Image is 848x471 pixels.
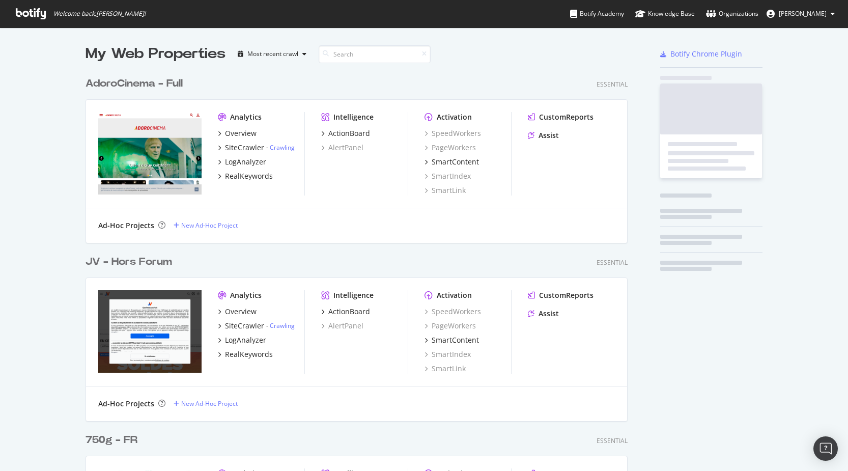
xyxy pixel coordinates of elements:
div: SiteCrawler [225,321,264,331]
a: SiteCrawler- Crawling [218,143,295,153]
a: Overview [218,307,257,317]
button: [PERSON_NAME] [758,6,843,22]
div: Botify Chrome Plugin [670,49,742,59]
a: ActionBoard [321,128,370,138]
div: ActionBoard [328,128,370,138]
a: RealKeywords [218,349,273,359]
a: Assist [528,309,559,319]
div: CustomReports [539,112,593,122]
a: JV - Hors Forum [86,255,176,269]
a: Assist [528,130,559,141]
div: 750g - FR [86,433,137,448]
div: Activation [437,290,472,300]
img: dorocinema.com/noticias-materias-especiais/ [98,112,202,195]
div: Overview [225,128,257,138]
a: Crawling [270,321,295,330]
div: LogAnalyzer [225,335,266,345]
div: RealKeywords [225,349,273,359]
a: AlertPanel [321,321,363,331]
a: SpeedWorkers [425,128,481,138]
a: SmartLink [425,185,466,196]
div: Intelligence [333,290,374,300]
div: - [266,143,295,152]
div: Analytics [230,112,262,122]
a: Overview [218,128,257,138]
div: Activation [437,112,472,122]
div: Organizations [706,9,758,19]
a: CustomReports [528,290,593,300]
div: New Ad-Hoc Project [181,221,238,230]
span: Olivier Gourdin [779,9,827,18]
a: LogAnalyzer [218,157,266,167]
div: New Ad-Hoc Project [181,399,238,408]
div: AdoroCinema - Full [86,76,183,91]
div: SmartContent [432,335,479,345]
a: PageWorkers [425,143,476,153]
span: Welcome back, [PERSON_NAME] ! [53,10,146,18]
div: Essential [597,436,628,445]
div: Most recent crawl [247,51,298,57]
div: My Web Properties [86,44,225,64]
input: Search [319,45,431,63]
a: ActionBoard [321,307,370,317]
button: Most recent crawl [234,46,310,62]
a: Botify Chrome Plugin [660,49,742,59]
div: Intelligence [333,112,374,122]
a: New Ad-Hoc Project [174,399,238,408]
div: Essential [597,80,628,89]
a: AlertPanel [321,143,363,153]
div: Analytics [230,290,262,300]
a: SiteCrawler- Crawling [218,321,295,331]
div: JV - Hors Forum [86,255,172,269]
div: CustomReports [539,290,593,300]
div: Assist [539,309,559,319]
a: LogAnalyzer [218,335,266,345]
img: www.jeuxvideo.com [98,290,202,373]
div: Open Intercom Messenger [813,436,838,461]
a: PageWorkers [425,321,476,331]
div: Assist [539,130,559,141]
div: SmartContent [432,157,479,167]
a: SmartLink [425,364,466,374]
div: Knowledge Base [635,9,695,19]
div: Essential [597,258,628,267]
div: - [266,321,295,330]
a: Crawling [270,143,295,152]
a: New Ad-Hoc Project [174,221,238,230]
div: ActionBoard [328,307,370,317]
a: SmartContent [425,335,479,345]
div: LogAnalyzer [225,157,266,167]
a: AdoroCinema - Full [86,76,187,91]
div: Botify Academy [570,9,624,19]
a: SmartIndex [425,349,471,359]
div: Overview [225,307,257,317]
a: SpeedWorkers [425,307,481,317]
div: SiteCrawler [225,143,264,153]
a: SmartIndex [425,171,471,181]
a: CustomReports [528,112,593,122]
div: RealKeywords [225,171,273,181]
div: Ad-Hoc Projects [98,399,154,409]
a: RealKeywords [218,171,273,181]
div: Ad-Hoc Projects [98,220,154,231]
a: 750g - FR [86,433,142,448]
a: SmartContent [425,157,479,167]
